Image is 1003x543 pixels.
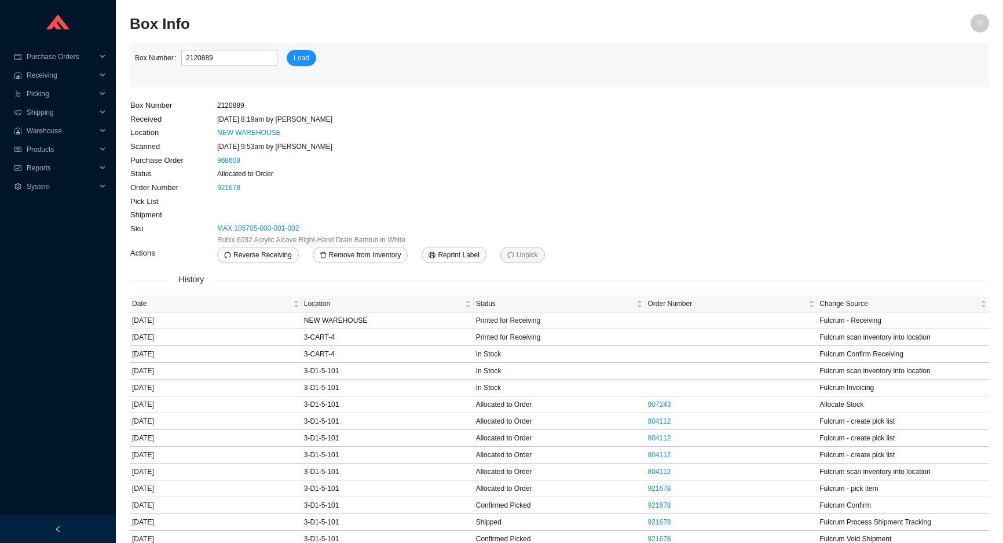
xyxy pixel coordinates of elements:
[817,363,989,380] td: Fulcrum scan inventory into location
[647,518,671,526] a: 921678
[130,346,302,363] td: [DATE]
[302,430,474,447] td: 3-D1-5-101
[474,480,646,497] td: Allocated to Order
[130,208,217,222] td: Shipment
[302,464,474,480] td: 3-D1-5-101
[130,430,302,447] td: [DATE]
[647,298,806,309] span: Order Number
[130,181,217,195] td: Order Number
[817,296,989,312] th: Change Source sortable
[130,14,774,34] h2: Box Info
[130,195,217,209] td: Pick List
[217,129,281,137] a: NEW WAREHOUSE
[27,122,96,140] span: Warehouse
[217,156,240,165] a: 968609
[817,329,989,346] td: Fulcrum scan inventory into location
[474,464,646,480] td: Allocated to Order
[302,447,474,464] td: 3-D1-5-101
[130,140,217,154] td: Scanned
[217,167,559,181] td: Allocated to Order
[302,312,474,329] td: NEW WAREHOUSE
[130,447,302,464] td: [DATE]
[647,484,671,493] a: 921678
[130,246,217,264] td: Actions
[302,413,474,430] td: 3-D1-5-101
[224,252,231,260] span: undo
[27,140,96,159] span: Products
[294,52,309,64] span: Load
[130,296,302,312] th: Date sortable
[27,159,96,177] span: Reports
[817,312,989,329] td: Fulcrum - Receiving
[217,234,405,246] span: Rubix 6032 Acrylic Alcove Right-Hand Drain Bathtub in White
[130,312,302,329] td: [DATE]
[474,447,646,464] td: Allocated to Order
[304,298,463,309] span: Location
[302,514,474,531] td: 3-D1-5-101
[302,380,474,396] td: 3-D1-5-101
[233,249,292,261] span: Reverse Receiving
[217,99,559,112] td: 2120889
[217,140,559,154] td: [DATE] 9:53am by [PERSON_NAME]
[474,430,646,447] td: Allocated to Order
[14,53,22,60] span: credit-card
[130,222,217,246] td: Sku
[647,501,671,509] a: 921678
[429,252,435,260] span: printer
[474,497,646,514] td: Confirmed Picked
[329,249,401,261] span: Remove from Inventory
[817,380,989,396] td: Fulcrum Invoicing
[130,154,217,167] td: Purchase Order
[130,497,302,514] td: [DATE]
[474,312,646,329] td: Printed for Receiving
[474,413,646,430] td: Allocated to Order
[27,103,96,122] span: Shipping
[130,480,302,497] td: [DATE]
[130,126,217,140] td: Location
[474,329,646,346] td: Printed for Receiving
[645,296,817,312] th: Order Number sortable
[135,50,181,66] label: Box Number
[302,396,474,413] td: 3-D1-5-101
[302,497,474,514] td: 3-D1-5-101
[647,451,671,459] a: 804112
[500,247,545,263] button: undoUnpick
[130,380,302,396] td: [DATE]
[817,497,989,514] td: Fulcrum Confirm
[27,177,96,196] span: System
[976,14,983,32] span: IY
[54,526,61,533] span: left
[302,346,474,363] td: 3-CART-4
[647,468,671,476] a: 804112
[14,146,22,153] span: read
[817,396,989,413] td: Allocate Stock
[27,48,96,66] span: Purchase Orders
[474,514,646,531] td: Shipped
[819,298,978,309] span: Change Source
[647,417,671,425] a: 804112
[474,380,646,396] td: In Stock
[474,346,646,363] td: In Stock
[130,514,302,531] td: [DATE]
[313,247,408,263] button: deleteRemove from Inventory
[14,165,22,172] span: fund
[217,223,299,234] a: MAX 105705-000-001-002
[27,66,96,85] span: Receiving
[817,413,989,430] td: Fulcrum - create pick list
[817,464,989,480] td: Fulcrum scan inventory into location
[817,514,989,531] td: Fulcrum Process Shipment Tracking
[302,329,474,346] td: 3-CART-4
[817,447,989,464] td: Fulcrum - create pick list
[132,298,291,309] span: Date
[302,480,474,497] td: 3-D1-5-101
[217,112,559,126] td: [DATE] 8:19am by [PERSON_NAME]
[647,434,671,442] a: 804112
[474,363,646,380] td: In Stock
[817,346,989,363] td: Fulcrum Confirm Receiving
[302,363,474,380] td: 3-D1-5-101
[171,273,213,286] span: History
[438,249,479,261] span: Reprint Label
[422,247,486,263] button: printerReprint Label
[130,464,302,480] td: [DATE]
[130,413,302,430] td: [DATE]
